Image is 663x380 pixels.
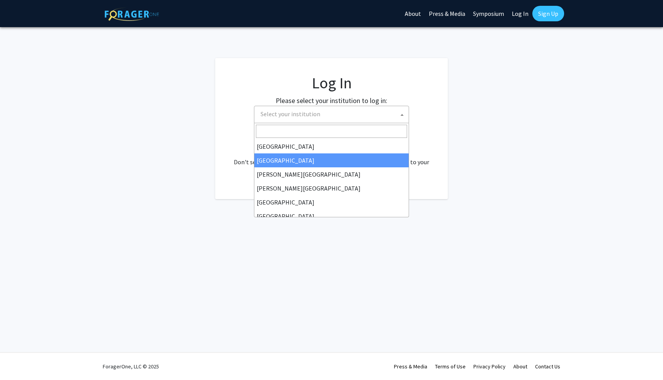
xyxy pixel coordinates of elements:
span: Select your institution [254,106,409,123]
iframe: Chat [6,345,33,374]
h1: Log In [231,74,432,92]
a: Press & Media [394,363,427,370]
a: About [513,363,527,370]
li: [GEOGRAPHIC_DATA] [254,153,409,167]
li: [GEOGRAPHIC_DATA] [254,139,409,153]
span: Select your institution [261,110,320,118]
li: [GEOGRAPHIC_DATA] [254,195,409,209]
div: No account? . Don't see your institution? about bringing ForagerOne to your institution. [231,139,432,176]
li: [PERSON_NAME][GEOGRAPHIC_DATA] [254,181,409,195]
li: [GEOGRAPHIC_DATA] [254,209,409,223]
a: Contact Us [535,363,560,370]
input: Search [256,125,407,138]
span: Select your institution [257,106,409,122]
li: [PERSON_NAME][GEOGRAPHIC_DATA] [254,167,409,181]
label: Please select your institution to log in: [276,95,387,106]
a: Sign Up [532,6,564,21]
img: ForagerOne Logo [105,7,159,21]
a: Terms of Use [435,363,466,370]
a: Privacy Policy [473,363,506,370]
div: ForagerOne, LLC © 2025 [103,353,159,380]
